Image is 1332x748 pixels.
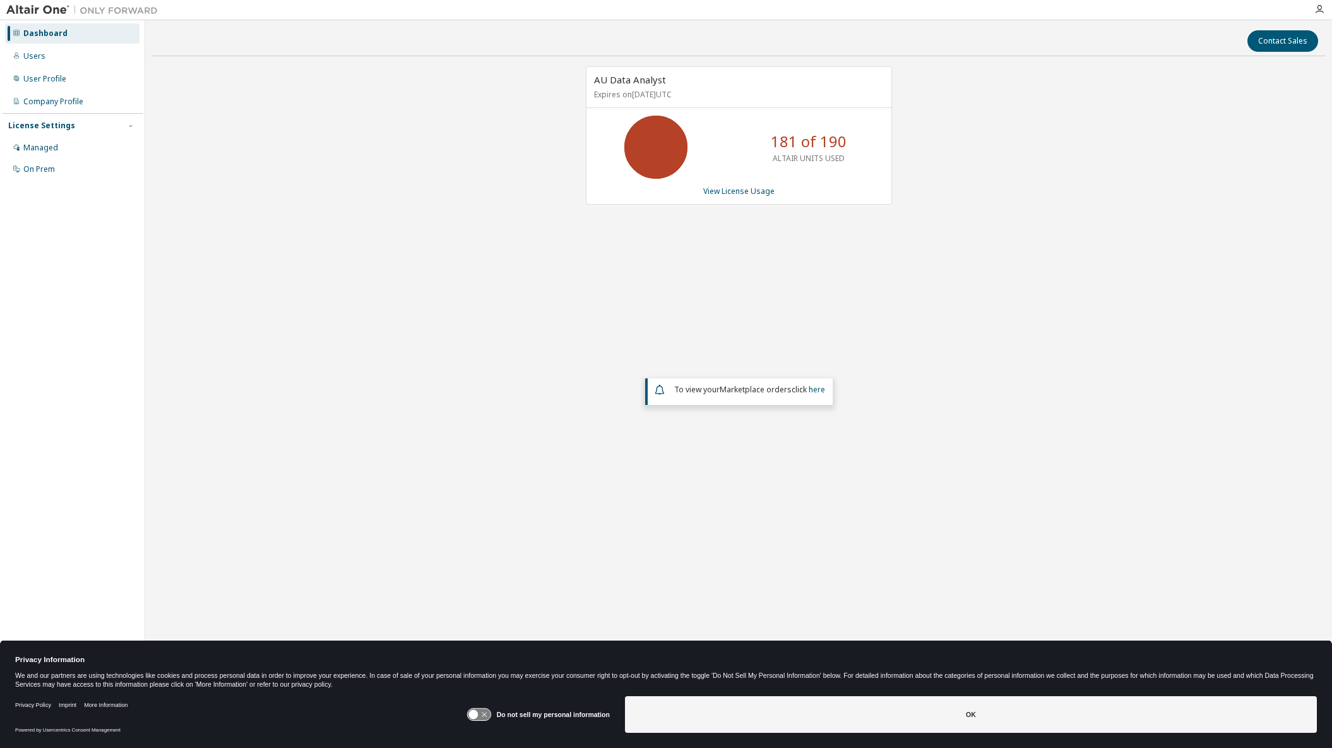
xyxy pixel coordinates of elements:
[23,28,68,39] div: Dashboard
[23,143,58,153] div: Managed
[720,384,792,395] em: Marketplace orders
[8,121,75,131] div: License Settings
[771,131,847,152] p: 181 of 190
[674,384,825,395] span: To view your click
[23,97,83,107] div: Company Profile
[773,153,845,164] p: ALTAIR UNITS USED
[23,74,66,84] div: User Profile
[809,384,825,395] a: here
[23,164,55,174] div: On Prem
[594,73,666,86] span: AU Data Analyst
[6,4,164,16] img: Altair One
[23,51,45,61] div: Users
[594,89,881,100] p: Expires on [DATE] UTC
[703,186,775,196] a: View License Usage
[1247,30,1318,52] button: Contact Sales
